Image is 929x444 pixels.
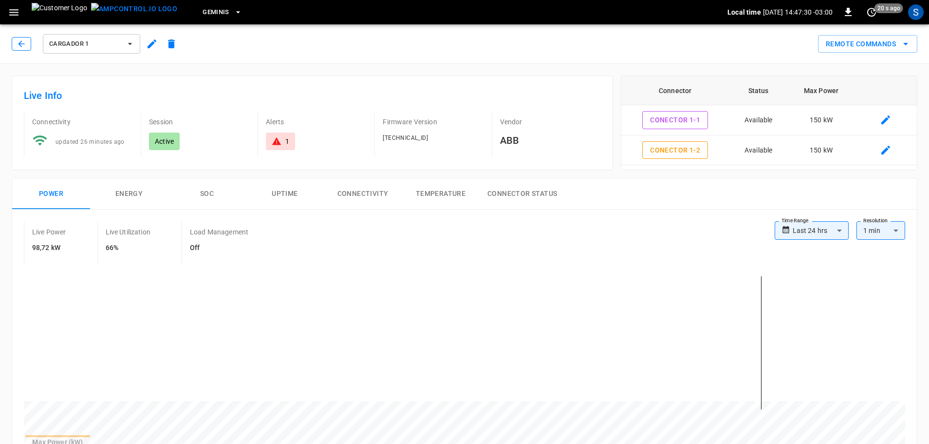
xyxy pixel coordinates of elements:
div: 1 min [856,221,905,240]
p: Live Power [32,227,66,237]
button: set refresh interval [864,4,879,20]
th: Max Power [788,76,855,105]
img: ampcontrol.io logo [91,3,177,15]
button: Energy [90,178,168,210]
td: Available [729,105,788,135]
th: Connector [621,76,729,105]
button: Geminis [199,3,246,22]
span: [TECHNICAL_ID] [383,135,428,141]
img: Customer Logo [32,3,87,21]
span: updated 26 minutes ago [56,138,125,145]
h6: 66% [106,243,150,253]
p: Active [155,136,174,146]
p: Connectivity [32,117,133,127]
button: SOC [168,178,246,210]
p: Load Management [190,227,248,237]
p: Alerts [266,117,367,127]
span: Cargador 1 [49,39,121,50]
button: Connectivity [324,178,402,210]
td: Available [729,135,788,166]
td: 150 kW [788,105,855,135]
div: Last 24 hrs [793,221,849,240]
td: 150 kW [788,165,855,195]
p: [DATE] 14:47:30 -03:00 [763,7,833,17]
td: Charging [729,165,788,195]
p: Vendor [500,117,601,127]
span: 20 s ago [874,3,903,13]
h6: 98,72 kW [32,243,66,253]
div: profile-icon [908,4,924,20]
label: Time Range [781,217,809,225]
table: connector table [621,76,917,225]
p: Session [149,117,250,127]
button: Uptime [246,178,324,210]
td: 150 kW [788,135,855,166]
button: Conector 1-2 [642,141,708,159]
button: Temperature [402,178,480,210]
th: Status [729,76,788,105]
p: Firmware Version [383,117,483,127]
span: Geminis [203,7,229,18]
p: Live Utilization [106,227,150,237]
h6: Off [190,243,248,253]
button: Conector 1-1 [642,111,708,129]
button: Connector Status [480,178,565,210]
button: Remote Commands [818,35,917,53]
div: 1 [285,136,289,146]
div: remote commands options [818,35,917,53]
label: Resolution [863,217,888,225]
button: Power [12,178,90,210]
h6: ABB [500,133,601,148]
h6: Live Info [24,88,601,103]
button: Cargador 1 [43,34,140,54]
p: Local time [727,7,761,17]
